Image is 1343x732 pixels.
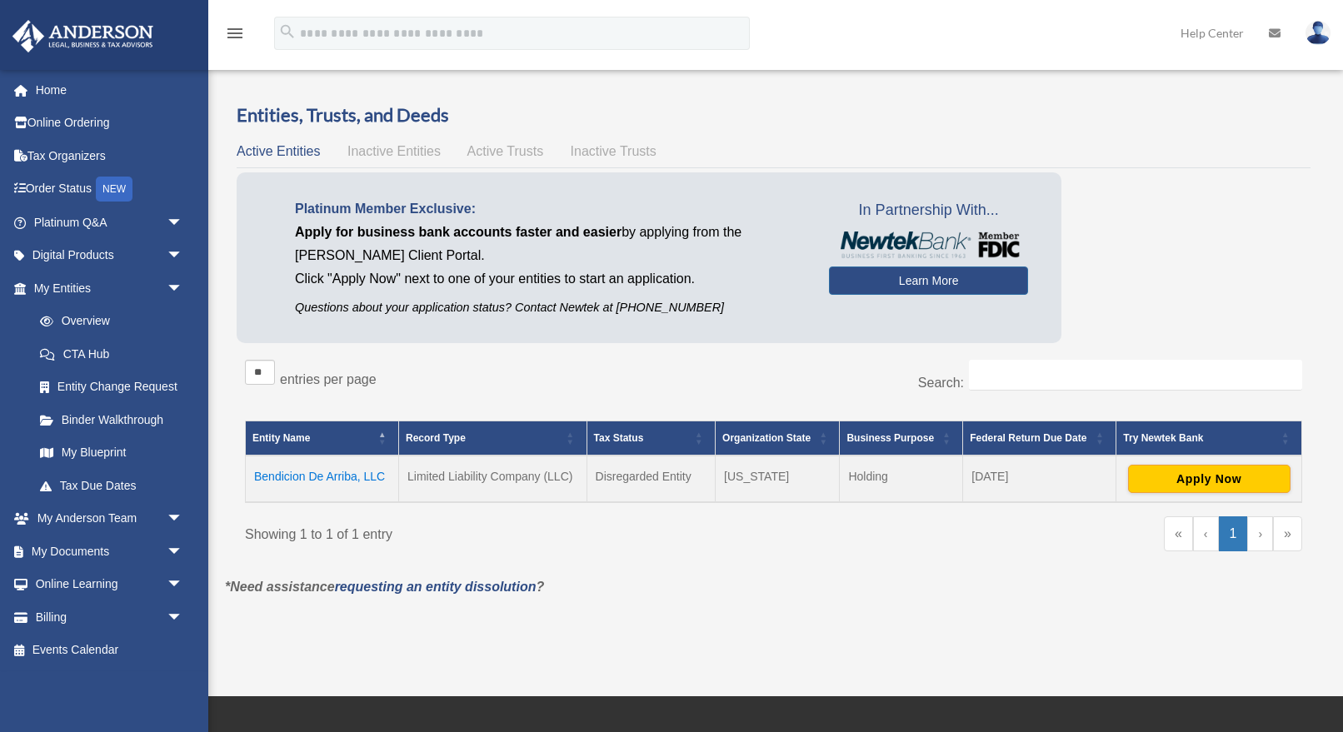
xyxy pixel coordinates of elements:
span: Federal Return Due Date [970,432,1086,444]
a: My Entitiesarrow_drop_down [12,271,200,305]
td: Holding [840,456,963,502]
a: Entity Change Request [23,371,200,404]
td: Bendicion De Arriba, LLC [246,456,399,502]
a: CTA Hub [23,337,200,371]
a: Tax Due Dates [23,469,200,502]
span: arrow_drop_down [167,271,200,306]
span: Inactive Entities [347,144,441,158]
a: Next [1247,516,1273,551]
a: Binder Walkthrough [23,403,200,436]
a: Platinum Q&Aarrow_drop_down [12,206,208,239]
a: Digital Productsarrow_drop_down [12,239,208,272]
label: Search: [918,376,964,390]
p: Questions about your application status? Contact Newtek at [PHONE_NUMBER] [295,297,804,318]
button: Apply Now [1128,465,1291,493]
span: Record Type [406,432,466,444]
img: User Pic [1306,21,1331,45]
span: arrow_drop_down [167,502,200,536]
span: arrow_drop_down [167,600,200,635]
span: In Partnership With... [829,197,1028,224]
a: menu [225,29,245,43]
span: Tax Status [594,432,644,444]
a: Events Calendar [12,634,208,667]
p: Platinum Member Exclusive: [295,197,804,221]
a: Online Learningarrow_drop_down [12,568,208,601]
a: Billingarrow_drop_down [12,600,208,634]
a: Tax Organizers [12,139,208,172]
a: Order StatusNEW [12,172,208,207]
a: My Blueprint [23,436,200,470]
a: My Documentsarrow_drop_down [12,535,208,568]
div: Showing 1 to 1 of 1 entry [245,516,761,546]
th: Organization State: Activate to sort [716,421,840,456]
span: Organization State [722,432,811,444]
a: Last [1273,516,1302,551]
th: Try Newtek Bank : Activate to sort [1116,421,1302,456]
p: Click "Apply Now" next to one of your entities to start an application. [295,267,804,291]
label: entries per page [280,372,377,386]
i: search [278,22,297,41]
span: arrow_drop_down [167,206,200,240]
h3: Entities, Trusts, and Deeds [237,102,1311,128]
a: Learn More [829,266,1028,295]
a: Home [12,73,208,107]
th: Tax Status: Activate to sort [587,421,716,456]
span: arrow_drop_down [167,535,200,569]
th: Entity Name: Activate to invert sorting [246,421,399,456]
a: Overview [23,305,192,338]
th: Federal Return Due Date: Activate to sort [963,421,1116,456]
img: Anderson Advisors Platinum Portal [7,20,158,52]
a: My Anderson Teamarrow_drop_down [12,502,208,535]
div: Try Newtek Bank [1123,428,1276,448]
td: Limited Liability Company (LLC) [399,456,587,502]
td: Disregarded Entity [587,456,716,502]
a: Online Ordering [12,107,208,140]
a: First [1164,516,1193,551]
em: *Need assistance ? [225,580,544,594]
span: Business Purpose [846,432,934,444]
i: menu [225,23,245,43]
img: NewtekBankLogoSM.png [837,232,1020,258]
span: arrow_drop_down [167,239,200,273]
span: Inactive Trusts [571,144,657,158]
span: Apply for business bank accounts faster and easier [295,225,622,239]
td: [DATE] [963,456,1116,502]
div: NEW [96,177,132,202]
span: Active Trusts [467,144,544,158]
td: [US_STATE] [716,456,840,502]
a: requesting an entity dissolution [335,580,537,594]
a: Previous [1193,516,1219,551]
span: Active Entities [237,144,320,158]
a: 1 [1219,516,1248,551]
span: Entity Name [252,432,310,444]
p: by applying from the [PERSON_NAME] Client Portal. [295,221,804,267]
th: Business Purpose: Activate to sort [840,421,963,456]
span: arrow_drop_down [167,568,200,602]
th: Record Type: Activate to sort [399,421,587,456]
